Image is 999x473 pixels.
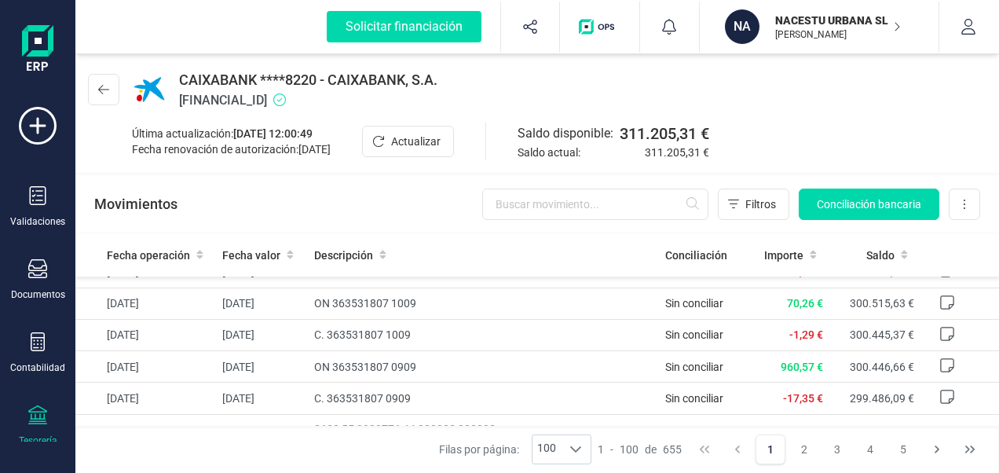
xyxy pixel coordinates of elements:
p: NACESTU URBANA SL [775,13,901,28]
span: 70,26 € [787,297,823,310]
div: Validaciones [10,215,65,228]
button: Page 4 [855,434,885,464]
span: 1 [598,442,604,457]
p: Movimientos [94,193,177,215]
span: Saldo actual: [518,145,639,160]
td: [DATE] [75,414,216,459]
span: C. 363531807 0909 [314,390,653,406]
img: Logo de OPS [579,19,620,35]
input: Buscar movimiento... [482,189,708,220]
span: Filtros [745,196,776,212]
td: [DATE] [216,319,308,350]
span: Conciliación bancaria [817,196,921,212]
span: de [645,442,657,457]
button: Page 5 [888,434,918,464]
span: -15,00 € [783,266,823,278]
button: Last Page [955,434,985,464]
p: [PERSON_NAME] [775,28,901,41]
button: Logo de OPS [569,2,630,52]
button: Next Page [922,434,952,464]
td: [DATE] [216,288,308,319]
button: Page 1 [756,434,785,464]
button: Page 2 [789,434,819,464]
button: Page 3 [822,434,852,464]
div: Filas por página: [439,434,591,464]
span: [FINANCIAL_ID] [179,91,980,110]
td: [DATE] [75,288,216,319]
td: [DATE] [216,351,308,383]
span: Sin conciliar [665,297,723,310]
span: Conciliación [665,247,727,263]
span: Actualizar [391,134,441,149]
td: 299.486,09 € [829,383,920,414]
div: Contabilidad [10,361,65,374]
div: Documentos [11,288,65,301]
span: [DATE] 12:00:49 [233,127,313,140]
span: -1,29 € [789,328,823,341]
span: ON 363531807 0909 [314,359,653,375]
button: First Page [690,434,719,464]
span: Sin conciliar [665,361,723,373]
span: Importe [764,247,803,263]
td: 299.503,44 € [829,414,920,459]
span: [DATE] [298,143,331,156]
td: [DATE] [216,414,308,459]
span: Fecha valor [222,247,280,263]
td: [DATE] [75,319,216,350]
button: Actualizar [362,126,454,157]
div: Fecha renovación de autorización: [132,141,331,157]
div: NA [725,9,759,44]
button: Filtros [718,189,789,220]
button: Previous Page [723,434,752,464]
button: Solicitar financiación [308,2,500,52]
span: Descripción [314,247,373,263]
td: [DATE] [216,383,308,414]
img: Logo Finanedi [22,25,53,75]
span: 100 [620,442,639,457]
span: Fecha operación [107,247,190,263]
div: Solicitar financiación [327,11,481,42]
span: Saldo [866,247,895,263]
div: Tesorería [19,434,57,447]
span: Sin conciliar [665,328,723,341]
span: 311.205,31 € [620,123,709,145]
span: -17,35 € [783,392,823,405]
span: Sin conciliar [665,392,723,405]
div: - [598,442,682,457]
td: [DATE] [75,351,216,383]
span: 655 [663,442,682,457]
div: Última actualización: [132,126,331,141]
span: 8622 55 0000776 44 000023 000002 [314,421,653,437]
button: Conciliación bancaria [799,189,939,220]
span: Saldo disponible: [518,124,613,143]
span: ON 363531807 1009 [314,295,653,311]
span: C. 363531807 1009 [314,327,653,343]
span: 100 [532,435,561,464]
span: Sin conciliar [665,266,723,278]
td: 300.445,37 € [829,319,920,350]
td: 300.446,66 € [829,351,920,383]
span: CAIXABANK ****8220 - CAIXABANK, S.A. [179,69,980,91]
td: 300.515,63 € [829,288,920,319]
td: [DATE] [75,383,216,414]
span: 960,57 € [781,361,823,373]
span: 311.205,31 € [645,145,709,160]
button: NANACESTU URBANA SL[PERSON_NAME] [719,2,920,52]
